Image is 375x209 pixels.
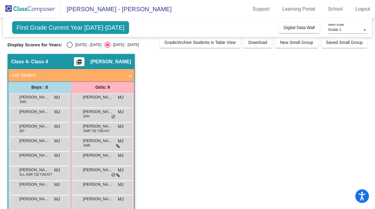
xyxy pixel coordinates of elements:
span: MJ [118,109,124,115]
span: [PERSON_NAME] [19,152,50,158]
span: [PERSON_NAME] [83,152,113,158]
span: MJ [118,181,124,188]
button: Print Students Details [74,57,85,66]
button: Download [244,37,272,48]
span: MJ [54,138,60,144]
span: [PERSON_NAME] [91,59,131,65]
span: MJ [54,196,60,202]
span: [PERSON_NAME] [19,94,50,100]
span: [PERSON_NAME] [83,167,113,173]
span: MJ [118,94,124,101]
mat-radio-group: Select an option [67,42,139,48]
span: MJ [118,123,124,130]
div: [DATE] - [DATE] [73,42,101,48]
span: MJ [118,138,124,144]
span: - Class 4 [28,59,48,65]
span: Saved Small Group [326,40,363,45]
span: SPH [83,114,90,119]
span: MJ [54,181,60,188]
span: do_not_disturb_alt [111,114,115,119]
button: Saved Small Group [321,37,367,48]
a: Learning Portal [277,4,320,14]
div: [DATE] - [DATE] [111,42,139,48]
span: do_not_disturb_alt [111,173,115,177]
span: [PERSON_NAME] - [PERSON_NAME] [61,4,172,14]
span: Class 4 [11,59,28,65]
span: [PERSON_NAME] [83,138,113,144]
span: MJ [54,94,60,101]
a: School [323,4,347,14]
span: MJ [118,152,124,159]
span: Grade/Archive Students in Table View [164,40,236,45]
span: [PERSON_NAME] [19,167,50,173]
button: New Small Group [275,37,318,48]
span: [PERSON_NAME] [83,196,113,202]
span: [PERSON_NAME] [19,196,50,202]
span: Grade 1 [328,28,341,32]
mat-icon: picture_as_pdf [75,59,83,68]
span: [PERSON_NAME] [19,109,50,115]
span: [PERSON_NAME] [83,109,113,115]
span: [PERSON_NAME] [19,138,50,144]
span: XWR [83,143,90,148]
span: MJ [118,167,124,173]
button: Digital Data Wall [279,22,320,33]
span: Download [248,40,267,45]
span: MJ [54,167,60,173]
span: [PERSON_NAME] [83,123,113,129]
span: [PERSON_NAME] [83,94,113,100]
span: XWR T2E T2M HLT [83,129,110,133]
span: First Grade Current Year [DATE]-[DATE] [12,21,129,34]
span: ELL XWR T2E T2M ATT [20,172,52,177]
mat-panel-title: Add Student [11,72,124,79]
a: Logout [350,4,375,14]
span: IEP [20,129,25,133]
span: MJ [54,123,60,130]
span: [PERSON_NAME] [19,181,50,187]
span: New Small Group [280,40,313,45]
button: Grade/Archive Students in Table View [160,37,241,48]
span: MJ [118,196,124,202]
span: Digital Data Wall [284,25,315,30]
a: Support [248,4,274,14]
div: Boys : 8 [8,81,71,93]
span: [PERSON_NAME] [19,123,50,129]
span: Display Scores for Years: [8,42,62,48]
span: SWC [20,100,27,104]
span: MJ [54,109,60,115]
div: Girls: 9 [71,81,134,93]
span: MJ [54,152,60,159]
mat-expansion-panel-header: Add Student [8,69,134,81]
span: [PERSON_NAME] [83,181,113,187]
